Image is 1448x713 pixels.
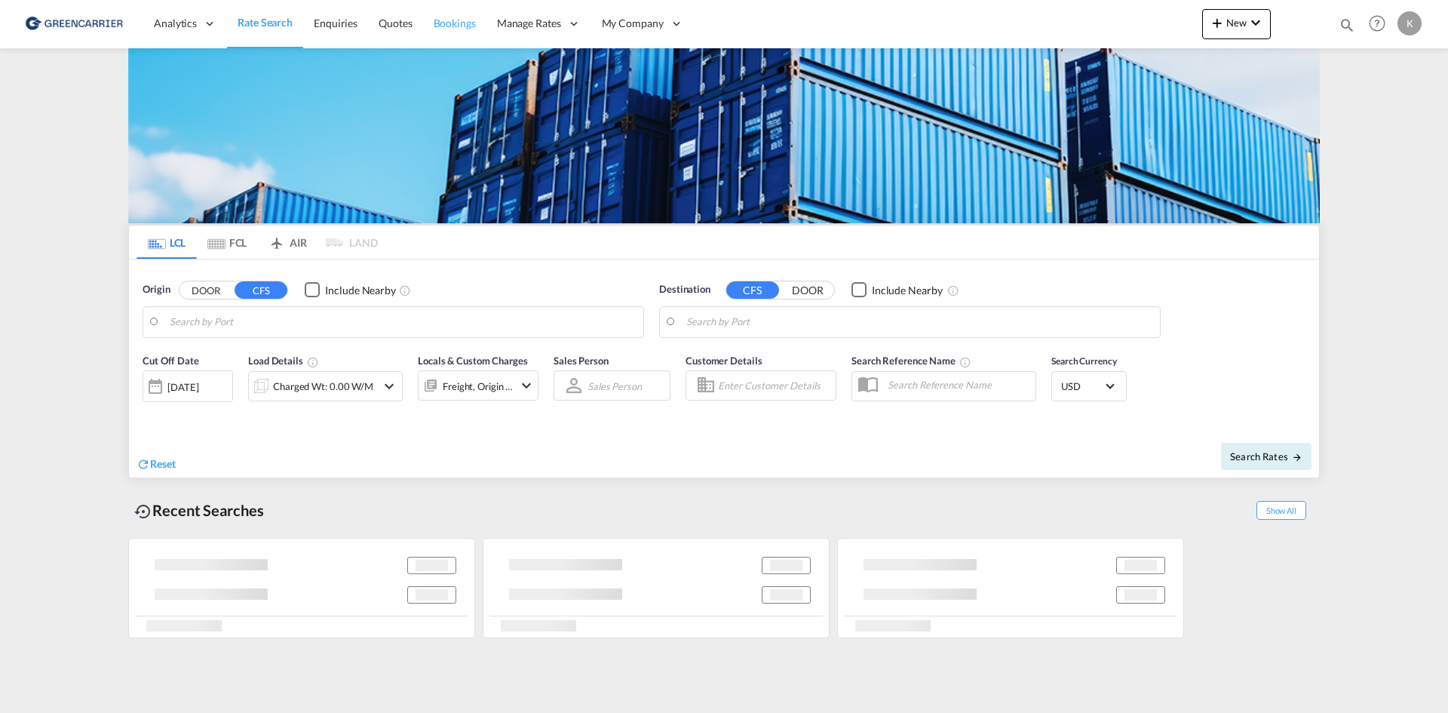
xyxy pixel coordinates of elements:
[1208,14,1226,32] md-icon: icon-plus 400-fg
[1202,9,1271,39] button: icon-plus 400-fgNewicon-chevron-down
[851,282,943,298] md-checkbox: Checkbox No Ink
[137,226,378,259] md-pagination-wrapper: Use the left and right arrow keys to navigate between tabs
[248,355,319,367] span: Load Details
[23,7,124,41] img: b0b18ec08afe11efb1d4932555f5f09d.png
[1364,11,1397,38] div: Help
[143,401,154,421] md-datepicker: Select
[307,356,319,368] md-icon: Chargeable Weight
[235,281,287,299] button: CFS
[1256,501,1306,520] span: Show All
[418,370,538,401] div: Freight Origin Destinationicon-chevron-down
[248,371,403,401] div: Charged Wt: 0.00 W/Micon-chevron-down
[238,16,293,29] span: Rate Search
[305,282,396,298] md-checkbox: Checkbox No Ink
[659,282,710,297] span: Destination
[726,281,779,299] button: CFS
[497,16,561,31] span: Manage Rates
[880,373,1035,396] input: Search Reference Name
[517,376,535,395] md-icon: icon-chevron-down
[602,16,664,31] span: My Company
[554,355,609,367] span: Sales Person
[150,457,176,470] span: Reset
[434,17,476,29] span: Bookings
[851,355,971,367] span: Search Reference Name
[1339,17,1355,33] md-icon: icon-magnify
[1221,443,1311,470] button: Search Ratesicon-arrow-right
[137,226,197,259] md-tab-item: LCL
[443,376,514,397] div: Freight Origin Destination
[1292,452,1302,463] md-icon: icon-arrow-right
[167,380,198,394] div: [DATE]
[197,226,257,259] md-tab-item: FCL
[143,282,170,297] span: Origin
[128,493,270,527] div: Recent Searches
[1060,375,1118,397] md-select: Select Currency: $ USDUnited States Dollar
[325,283,396,298] div: Include Nearby
[1339,17,1355,39] div: icon-magnify
[947,284,959,297] md-icon: Unchecked: Ignores neighbouring ports when fetching rates.Checked : Includes neighbouring ports w...
[781,281,834,299] button: DOOR
[137,457,150,471] md-icon: icon-refresh
[872,283,943,298] div: Include Nearby
[380,377,398,395] md-icon: icon-chevron-down
[399,284,411,297] md-icon: Unchecked: Ignores neighbouring ports when fetching rates.Checked : Includes neighbouring ports w...
[586,375,643,397] md-select: Sales Person
[129,260,1319,478] div: Origin DOOR CFS Checkbox No InkUnchecked: Ignores neighbouring ports when fetching rates.Checked ...
[314,17,357,29] span: Enquiries
[268,234,286,245] md-icon: icon-airplane
[273,376,373,397] div: Charged Wt: 0.00 W/M
[1061,380,1103,393] span: USD
[128,48,1320,223] img: GreenCarrierFCL_LCL.png
[179,281,232,299] button: DOOR
[1397,11,1422,35] div: K
[959,356,971,368] md-icon: Your search will be saved by the below given name
[718,374,831,397] input: Enter Customer Details
[143,370,233,402] div: [DATE]
[418,355,528,367] span: Locals & Custom Charges
[154,16,197,31] span: Analytics
[1230,450,1302,463] span: Search Rates
[1247,14,1265,32] md-icon: icon-chevron-down
[143,355,199,367] span: Cut Off Date
[257,226,318,259] md-tab-item: AIR
[379,17,412,29] span: Quotes
[686,311,1152,333] input: Search by Port
[686,355,762,367] span: Customer Details
[134,502,152,521] md-icon: icon-backup-restore
[137,456,176,473] div: icon-refreshReset
[1364,11,1390,36] span: Help
[1051,355,1117,367] span: Search Currency
[1208,17,1265,29] span: New
[170,311,636,333] input: Search by Port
